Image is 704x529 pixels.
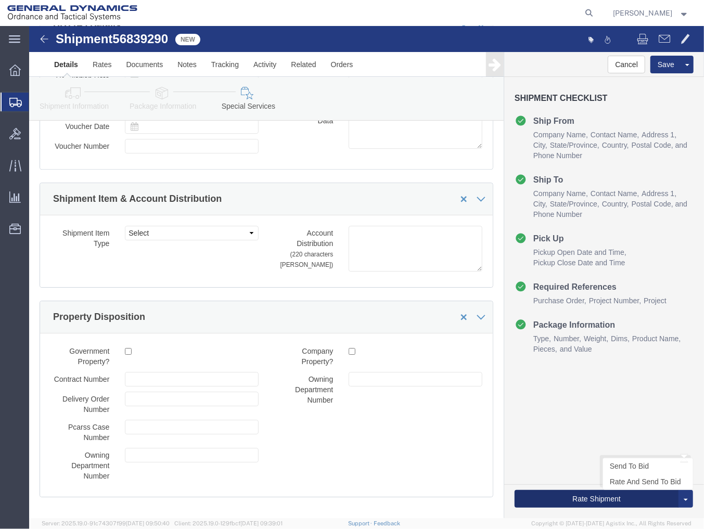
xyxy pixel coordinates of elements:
a: Feedback [374,520,400,526]
button: [PERSON_NAME] [613,7,690,19]
span: Karen Monarch [613,7,673,19]
span: Client: 2025.19.0-129fbcf [174,520,283,526]
a: Support [348,520,374,526]
span: Copyright © [DATE]-[DATE] Agistix Inc., All Rights Reserved [531,519,692,528]
img: logo [7,5,137,21]
span: [DATE] 09:50:40 [126,520,170,526]
span: Server: 2025.19.0-91c74307f99 [42,520,170,526]
span: [DATE] 09:39:01 [240,520,283,526]
iframe: FS Legacy Container [29,26,704,518]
